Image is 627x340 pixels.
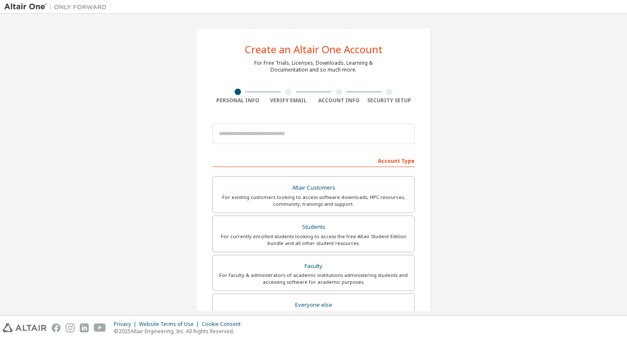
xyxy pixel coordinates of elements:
[218,221,409,233] div: Students
[254,60,373,73] div: For Free Trials, Licenses, Downloads, Learning & Documentation and so much more.
[4,3,111,11] img: Altair One
[218,260,409,272] div: Faculty
[3,323,46,332] img: altair_logo.svg
[313,97,364,104] div: Account Info
[52,323,61,332] img: facebook.svg
[245,44,383,55] div: Create an Altair One Account
[66,323,75,332] img: instagram.svg
[218,299,409,311] div: Everyone else
[218,272,409,285] div: For faculty & administrators of academic institutions administering students and accessing softwa...
[212,97,263,104] div: Personal Info
[364,97,415,104] div: Security Setup
[94,323,106,332] img: youtube.svg
[212,153,415,167] div: Account Type
[218,194,409,207] div: For existing customers looking to access software downloads, HPC resources, community, trainings ...
[218,233,409,247] div: For currently enrolled students looking to access the free Altair Student Edition bundle and all ...
[114,328,246,335] p: © 2025 Altair Engineering, Inc. All Rights Reserved.
[218,182,409,194] div: Altair Customers
[114,321,139,328] div: Privacy
[80,323,89,332] img: linkedin.svg
[263,97,314,104] div: Verify Email
[139,321,202,328] div: Website Terms of Use
[202,321,246,328] div: Cookie Consent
